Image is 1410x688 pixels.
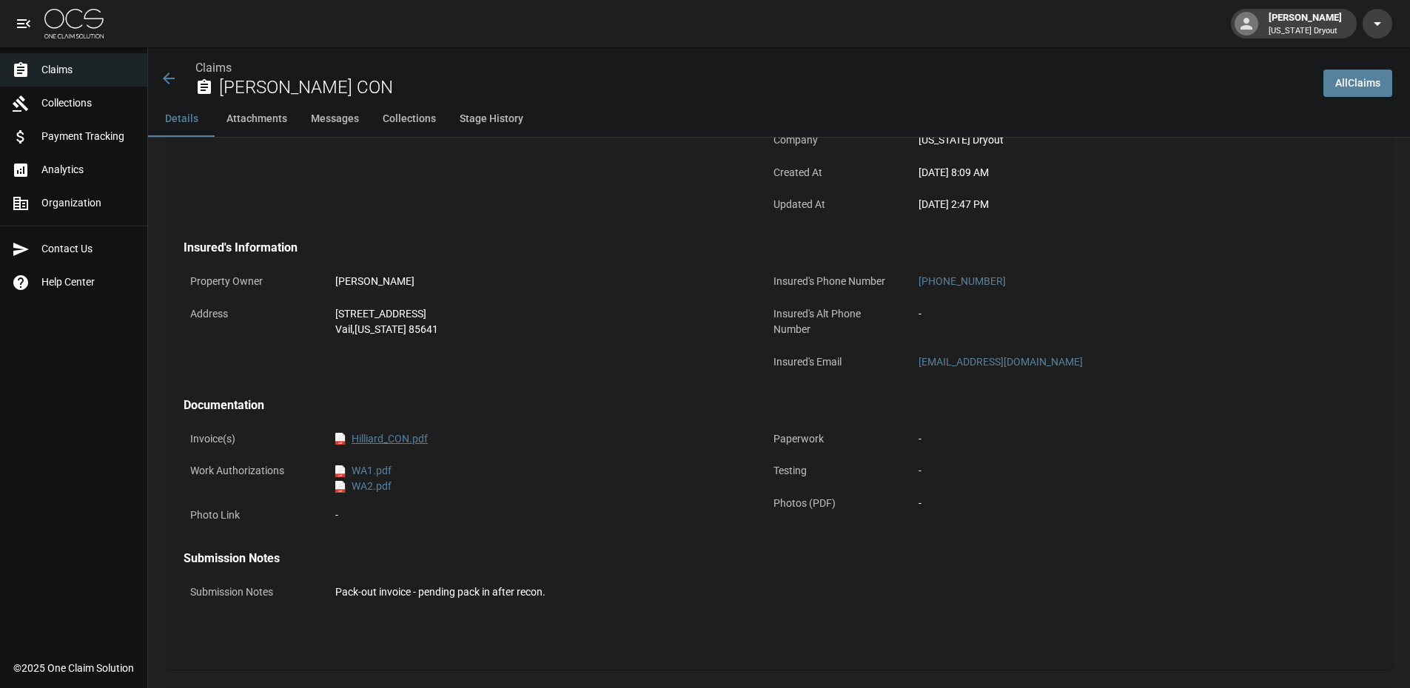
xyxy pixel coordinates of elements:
div: [PERSON_NAME] [335,274,742,289]
p: Submission Notes [184,578,317,607]
div: [DATE] 8:09 AM [919,165,1326,181]
div: [US_STATE] Dryout [919,132,1326,148]
h4: Documentation [184,398,1332,413]
div: - [919,496,1326,511]
span: Analytics [41,162,135,178]
div: © 2025 One Claim Solution [13,661,134,675]
span: Contact Us [41,241,135,257]
p: Photos (PDF) [767,489,900,518]
button: Attachments [215,101,299,137]
img: ocs-logo-white-transparent.png [44,9,104,38]
span: Claims [41,62,135,78]
a: pdfWA1.pdf [335,463,392,479]
nav: breadcrumb [195,59,1312,77]
p: Insured's Alt Phone Number [767,300,900,344]
div: [DATE] 2:47 PM [919,197,1326,212]
p: Paperwork [767,425,900,453]
a: pdfHilliard_CON.pdf [335,431,428,447]
div: - [335,507,742,523]
div: - [919,431,1326,447]
p: Insured's Phone Number [767,267,900,296]
p: Testing [767,456,900,485]
h4: Submission Notes [184,551,1332,566]
div: [STREET_ADDRESS] [335,306,742,322]
p: Work Authorizations [184,456,317,485]
span: Organization [41,195,135,211]
div: Vail , [US_STATE] 85641 [335,322,742,337]
div: [PERSON_NAME] [1263,10,1348,37]
button: Details [148,101,215,137]
a: [PHONE_NUMBER] [919,275,1006,287]
button: Collections [371,101,448,137]
div: Pack-out invoice - pending pack in after recon. [335,584,1326,600]
button: Stage History [448,101,535,137]
p: Invoice(s) [184,425,317,453]
p: Company [767,126,900,155]
span: Collections [41,95,135,111]
h4: Insured's Information [184,240,1332,255]
a: AllClaims [1323,70,1392,97]
p: Created At [767,158,900,187]
a: Claims [195,61,232,75]
p: Updated At [767,190,900,219]
button: Messages [299,101,371,137]
p: [US_STATE] Dryout [1269,25,1342,38]
a: pdfWA2.pdf [335,479,392,494]
p: Address [184,300,317,328]
button: open drawer [9,9,38,38]
div: anchor tabs [148,101,1410,137]
p: Photo Link [184,501,317,530]
p: Insured's Email [767,348,900,377]
p: Property Owner [184,267,317,296]
h2: [PERSON_NAME] CON [219,77,1312,98]
div: - [919,306,1326,322]
div: - [919,463,1326,479]
span: Help Center [41,274,135,290]
span: Payment Tracking [41,129,135,144]
a: [EMAIL_ADDRESS][DOMAIN_NAME] [919,356,1083,368]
